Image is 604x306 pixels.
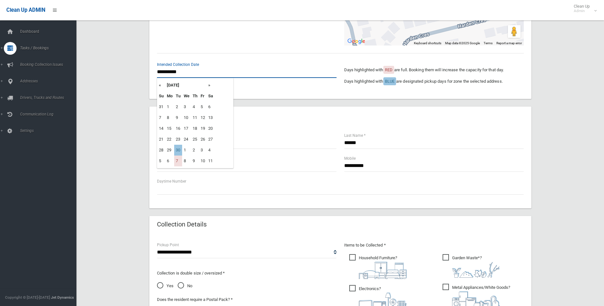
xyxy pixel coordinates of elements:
[508,25,521,38] button: Drag Pegman onto the map to open Street View
[157,145,165,156] td: 28
[207,101,215,112] td: 6
[51,295,74,300] strong: Jet Dynamics
[178,282,192,290] span: No
[6,7,45,13] span: Clean Up ADMIN
[359,262,407,279] img: aa9efdbe659d29b613fca23ba79d85cb.png
[149,218,214,231] header: Collection Details
[199,134,207,145] td: 26
[414,41,441,45] button: Keyboard shortcuts
[182,123,191,134] td: 17
[157,296,233,303] label: Does the resident require a Postal Pack? *
[182,145,191,156] td: 1
[385,79,394,84] span: BLUE
[157,91,165,101] th: Su
[157,156,165,166] td: 5
[452,262,500,278] img: 4fd8a5c772b2c999c83690221e5242e0.png
[207,123,215,134] td: 20
[359,255,407,279] i: ?
[157,80,165,91] th: «
[165,123,174,134] td: 15
[157,269,337,277] p: Collection is double size / oversized *
[157,134,165,145] td: 21
[385,67,393,72] span: RED
[165,101,174,112] td: 1
[18,29,81,34] span: Dashboard
[207,145,215,156] td: 4
[496,41,522,45] a: Report a map error
[191,91,199,101] th: Th
[182,112,191,123] td: 10
[191,123,199,134] td: 18
[165,91,174,101] th: Mo
[191,101,199,112] td: 4
[574,9,590,13] small: Admin
[349,254,407,279] span: Household Furniture
[346,37,367,45] img: Google
[191,145,199,156] td: 2
[174,145,182,156] td: 30
[182,134,191,145] td: 24
[18,79,81,83] span: Addresses
[199,156,207,166] td: 10
[5,295,50,300] span: Copyright © [DATE]-[DATE]
[174,123,182,134] td: 16
[157,282,174,290] span: Yes
[199,145,207,156] td: 3
[571,4,596,13] span: Clean Up
[18,62,81,67] span: Booking Collection Issues
[199,112,207,123] td: 12
[344,66,524,74] p: Days highlighted with are full. Booking them will increase the capacity for that day.
[344,78,524,85] p: Days highlighted with are designated pickup days for zone the selected address.
[182,156,191,166] td: 8
[207,112,215,123] td: 13
[174,101,182,112] td: 2
[174,112,182,123] td: 9
[174,156,182,166] td: 7
[346,37,367,45] a: Open this area in Google Maps (opens a new window)
[199,91,207,101] th: Fr
[199,101,207,112] td: 5
[18,129,81,133] span: Settings
[18,95,81,100] span: Drivers, Trucks and Routes
[157,101,165,112] td: 31
[174,91,182,101] th: Tu
[207,156,215,166] td: 11
[165,80,207,91] th: [DATE]
[191,112,199,123] td: 11
[207,80,215,91] th: »
[182,91,191,101] th: We
[165,134,174,145] td: 22
[18,46,81,50] span: Tasks / Bookings
[182,101,191,112] td: 3
[18,112,81,116] span: Communication Log
[344,241,524,249] p: Items to be Collected *
[157,123,165,134] td: 14
[452,255,500,278] i: ?
[484,41,493,45] a: Terms (opens in new tab)
[174,134,182,145] td: 23
[445,41,480,45] span: Map data ©2025 Google
[165,156,174,166] td: 6
[207,134,215,145] td: 27
[207,91,215,101] th: Sa
[157,112,165,123] td: 7
[165,145,174,156] td: 29
[443,254,500,278] span: Garden Waste*
[199,123,207,134] td: 19
[165,112,174,123] td: 8
[149,109,211,121] header: Personal Details
[191,134,199,145] td: 25
[191,156,199,166] td: 9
